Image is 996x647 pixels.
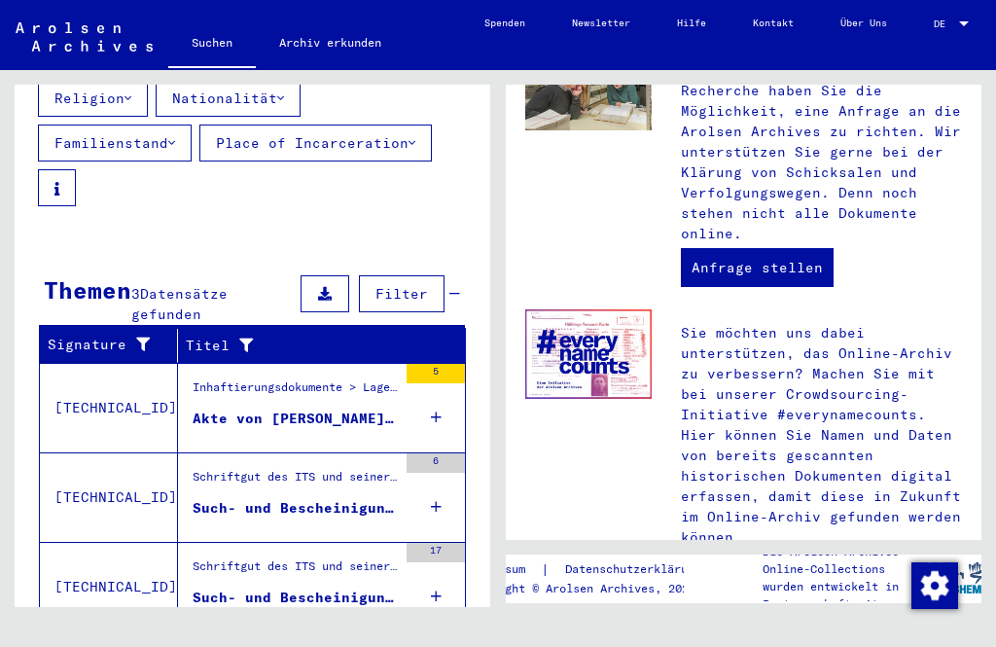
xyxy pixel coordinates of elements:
[186,330,442,361] div: Titel
[681,248,834,287] a: Anfrage stellen
[525,309,652,399] img: enc.jpg
[193,498,397,519] div: Such- und Bescheinigungsvorgang Nr. 385.869 für [PERSON_NAME] geboren [DEMOGRAPHIC_DATA]
[38,80,148,117] button: Religion
[199,125,432,162] button: Place of Incarceration
[550,559,725,580] a: Datenschutzerklärung
[911,562,958,609] img: Zustimmung ändern
[763,543,922,578] p: Die Arolsen Archives Online-Collections
[256,19,405,66] a: Archiv erkunden
[193,378,397,406] div: Inhaftierungsdokumente > Lager und Ghettos > Konzentrationslager [GEOGRAPHIC_DATA] > Individuelle...
[681,323,962,548] p: Sie möchten uns dabei unterstützen, das Online-Archiv zu verbessern? Machen Sie mit bei unserer C...
[168,19,256,70] a: Suchen
[934,18,955,29] span: DE
[763,578,922,613] p: wurden entwickelt in Partnerschaft mit
[40,542,178,631] td: [TECHNICAL_ID]
[193,409,397,429] div: Akte von [PERSON_NAME], geboren am [DEMOGRAPHIC_DATA]
[48,335,153,355] div: Signature
[525,47,652,131] img: inquiries.jpg
[681,60,962,244] p: Zusätzlich zu Ihrer eigenen Recherche haben Sie die Möglichkeit, eine Anfrage an die Arolsen Arch...
[193,588,397,608] div: Such- und Bescheinigungsvorgang Nr. 93.196 für [PERSON_NAME] geboren [DEMOGRAPHIC_DATA]
[38,125,192,162] button: Familienstand
[193,468,397,495] div: Schriftgut des ITS und seiner Vorgänger > Bearbeitung von Anfragen > Fallbezogene [MEDICAL_DATA] ...
[186,336,417,356] div: Titel
[156,80,301,117] button: Nationalität
[193,557,397,585] div: Schriftgut des ITS und seiner Vorgänger > Bearbeitung von Anfragen > Fallbezogene [MEDICAL_DATA] ...
[48,330,177,361] div: Signature
[464,559,725,580] div: |
[375,285,428,303] span: Filter
[359,275,445,312] button: Filter
[910,561,957,608] div: Zustimmung ändern
[464,580,725,597] p: Copyright © Arolsen Archives, 2021
[16,22,153,52] img: Arolsen_neg.svg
